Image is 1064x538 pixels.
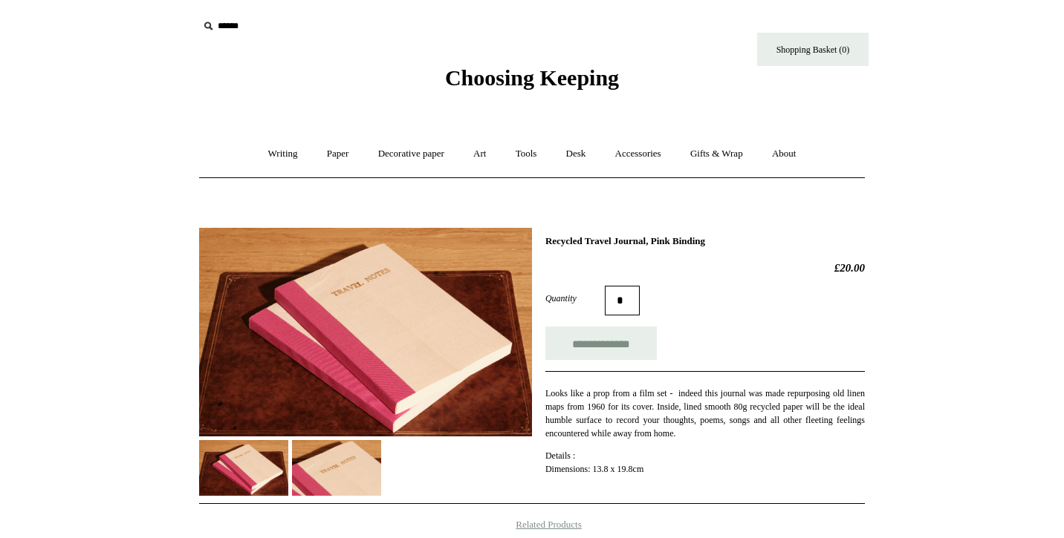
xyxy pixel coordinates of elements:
[677,134,756,174] a: Gifts & Wrap
[602,134,675,174] a: Accessories
[757,33,869,66] a: Shopping Basket (0)
[445,77,619,88] a: Choosing Keeping
[199,440,288,496] img: Recycled Travel Journal, Pink Binding
[445,65,619,90] span: Choosing Keeping
[545,387,865,440] p: Looks like a prop from a film set - indeed this journal was made repurposing old linen maps from ...
[255,134,311,174] a: Writing
[460,134,499,174] a: Art
[160,519,904,531] h4: Related Products
[545,292,605,305] label: Quantity
[545,235,865,247] h1: Recycled Travel Journal, Pink Binding
[365,134,458,174] a: Decorative paper
[545,261,865,275] h2: £20.00
[553,134,600,174] a: Desk
[545,449,865,476] p: Details : Dimensions: 13.8 x 19.8cm
[759,134,810,174] a: About
[292,440,381,496] img: Recycled Travel Journal, Pink Binding
[199,228,532,436] img: Recycled Travel Journal, Pink Binding
[502,134,551,174] a: Tools
[314,134,363,174] a: Paper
